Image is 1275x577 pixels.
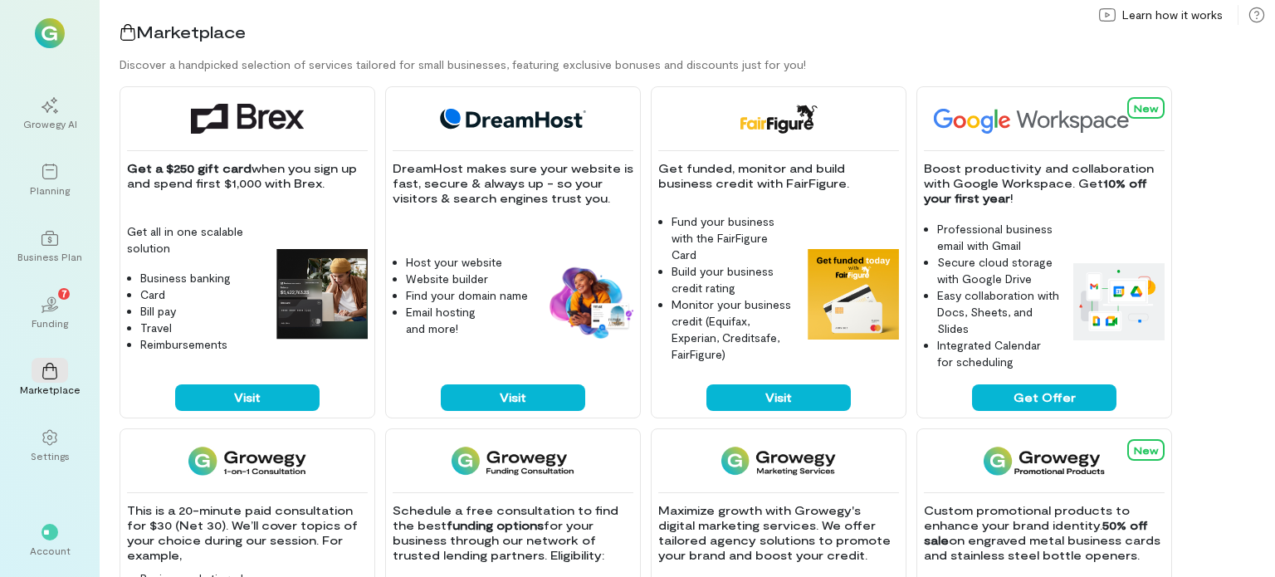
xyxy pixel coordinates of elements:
button: Visit [706,384,851,411]
a: Business Plan [20,217,80,276]
img: Growegy Promo Products [984,446,1106,476]
img: Google Workspace [924,104,1168,134]
li: Find your domain name [406,287,529,304]
a: Planning [20,150,80,210]
div: Planning [30,183,70,197]
span: Learn how it works [1122,7,1223,23]
strong: 50% off sale [924,518,1151,547]
img: Funding Consultation [452,446,574,476]
p: Boost productivity and collaboration with Google Workspace. Get ! [924,161,1165,206]
div: Discover a handpicked selection of services tailored for small businesses, featuring exclusive bo... [120,56,1275,73]
div: Business Plan [17,250,82,263]
img: FairFigure [739,104,818,134]
li: Reimbursements [140,336,263,353]
button: Get Offer [972,384,1116,411]
p: when you sign up and spend first $1,000 with Brex. [127,161,368,191]
div: Marketplace [20,383,81,396]
li: Integrated Calendar for scheduling [937,337,1060,370]
p: Custom promotional products to enhance your brand identity. on engraved metal business cards and ... [924,503,1165,563]
div: Account [30,544,71,557]
li: Easy collaboration with Docs, Sheets, and Slides [937,287,1060,337]
button: Visit [175,384,320,411]
div: Growegy AI [23,117,77,130]
div: Funding [32,316,68,330]
span: 7 [61,286,67,301]
p: Maximize growth with Growegy's digital marketing services. We offer tailored agency solutions to ... [658,503,899,563]
li: Travel [140,320,263,336]
p: This is a 20-minute paid consultation for $30 (Net 30). We’ll cover topics of your choice during ... [127,503,368,563]
div: Settings [31,449,70,462]
img: 1-on-1 Consultation [188,446,305,476]
a: Marketplace [20,350,80,409]
a: Funding [20,283,80,343]
li: Card [140,286,263,303]
li: Website builder [406,271,529,287]
strong: 10% off your first year [924,176,1150,205]
strong: Get a $250 gift card [127,161,252,175]
li: Professional business email with Gmail [937,221,1060,254]
li: Build your business credit rating [672,263,794,296]
li: Fund your business with the FairFigure Card [672,213,794,263]
li: Email hosting and more! [406,304,529,337]
li: Host your website [406,254,529,271]
p: Get all in one scalable solution [127,223,263,257]
img: Brex [191,104,304,134]
img: Brex feature [276,249,368,340]
span: New [1134,444,1158,456]
p: Schedule a free consultation to find the best for your business through our network of trusted le... [393,503,633,563]
strong: funding options [447,518,544,532]
span: New [1134,102,1158,114]
button: Visit [441,384,585,411]
li: Bill pay [140,303,263,320]
img: DreamHost feature [542,264,633,340]
img: Google Workspace feature [1073,263,1165,340]
img: FairFigure feature [808,249,899,340]
li: Secure cloud storage with Google Drive [937,254,1060,287]
a: Growegy AI [20,84,80,144]
p: Get funded, monitor and build business credit with FairFigure. [658,161,899,191]
li: Monitor your business credit (Equifax, Experian, Creditsafe, FairFigure) [672,296,794,363]
span: Marketplace [136,22,246,42]
p: DreamHost makes sure your website is fast, secure & always up - so your visitors & search engines... [393,161,633,206]
li: Business banking [140,270,263,286]
img: DreamHost [434,104,592,134]
img: Growegy - Marketing Services [721,446,837,476]
a: Settings [20,416,80,476]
